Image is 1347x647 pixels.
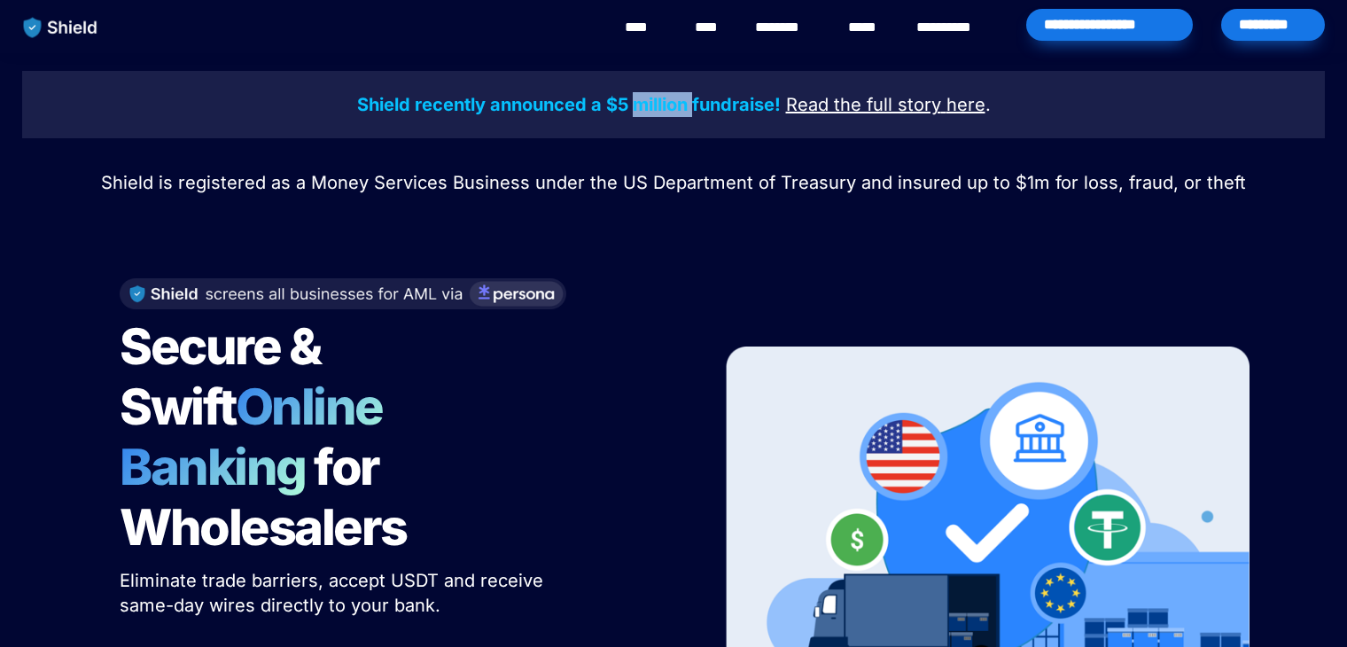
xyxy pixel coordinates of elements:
strong: Shield recently announced a $5 million fundraise! [357,94,781,115]
span: . [985,94,991,115]
span: Secure & Swift [120,316,329,437]
a: Read the full story [786,97,941,114]
span: Eliminate trade barriers, accept USDT and receive same-day wires directly to your bank. [120,570,549,616]
u: Read the full story [786,94,941,115]
span: for Wholesalers [120,437,407,557]
span: Online Banking [120,377,401,497]
u: here [946,94,985,115]
a: here [946,97,985,114]
span: Shield is registered as a Money Services Business under the US Department of Treasury and insured... [101,172,1246,193]
img: website logo [15,9,106,46]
